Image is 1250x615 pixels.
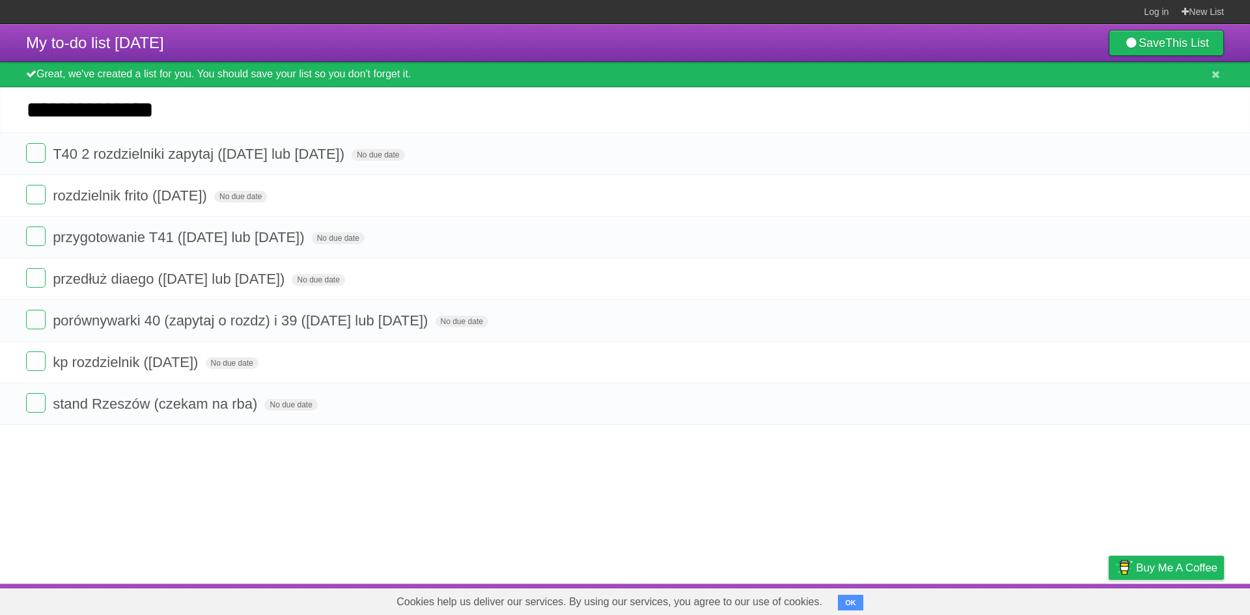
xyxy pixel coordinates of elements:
[53,146,348,162] span: T40 2 rozdzielniki zapytaj ([DATE] lub [DATE])
[26,393,46,413] label: Done
[979,587,1031,612] a: Developers
[26,268,46,288] label: Done
[352,149,404,161] span: No due date
[53,187,210,204] span: rozdzielnik frito ([DATE])
[1109,556,1224,580] a: Buy me a coffee
[312,232,365,244] span: No due date
[1165,36,1209,49] b: This List
[53,271,288,287] span: przedłuż diaego ([DATE] lub [DATE])
[26,310,46,329] label: Done
[936,587,963,612] a: About
[1092,587,1126,612] a: Privacy
[26,34,164,51] span: My to-do list [DATE]
[1115,556,1133,579] img: Buy me a coffee
[214,191,267,202] span: No due date
[1136,556,1217,579] span: Buy me a coffee
[26,226,46,246] label: Done
[206,357,258,369] span: No due date
[436,316,488,327] span: No due date
[53,229,307,245] span: przygotowanie T41 ([DATE] lub [DATE])
[53,312,431,329] span: porównywarki 40 (zapytaj o rozdz) i 39 ([DATE] lub [DATE])
[26,143,46,163] label: Done
[1109,30,1224,56] a: SaveThis List
[53,354,201,370] span: kp rozdzielnik ([DATE])
[26,351,46,371] label: Done
[292,274,344,286] span: No due date
[1142,587,1224,612] a: Suggest a feature
[383,589,835,615] span: Cookies help us deliver our services. By using our services, you agree to our use of cookies.
[838,595,863,610] button: OK
[264,399,317,411] span: No due date
[53,396,260,412] span: stand Rzeszów (czekam na rba)
[1048,587,1076,612] a: Terms
[26,185,46,204] label: Done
